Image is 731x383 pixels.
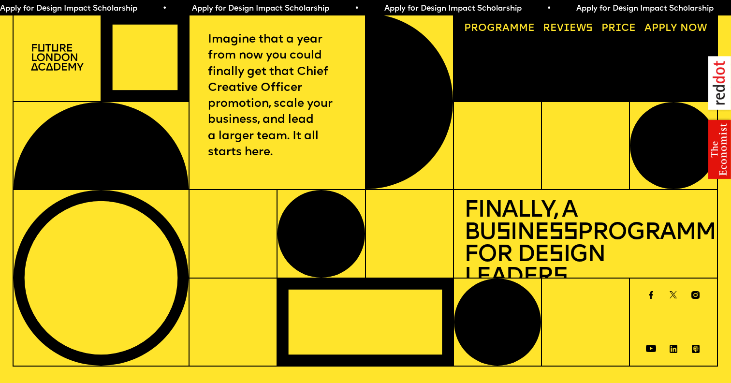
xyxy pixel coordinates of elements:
[639,19,712,39] a: Apply now
[644,23,652,33] span: A
[354,5,359,13] span: •
[549,244,563,267] span: s
[464,200,707,289] h1: Finally, a Bu ine Programme for De ign Leader
[208,32,347,161] p: Imagine that a year from now you could finally get that Chief Creative Officer promotion, scale y...
[549,221,577,245] span: ss
[553,266,568,289] span: s
[496,221,511,245] span: s
[597,19,641,39] a: Price
[502,23,510,33] span: a
[459,19,540,39] a: Programme
[162,5,167,13] span: •
[538,19,598,39] a: Reviews
[547,5,551,13] span: •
